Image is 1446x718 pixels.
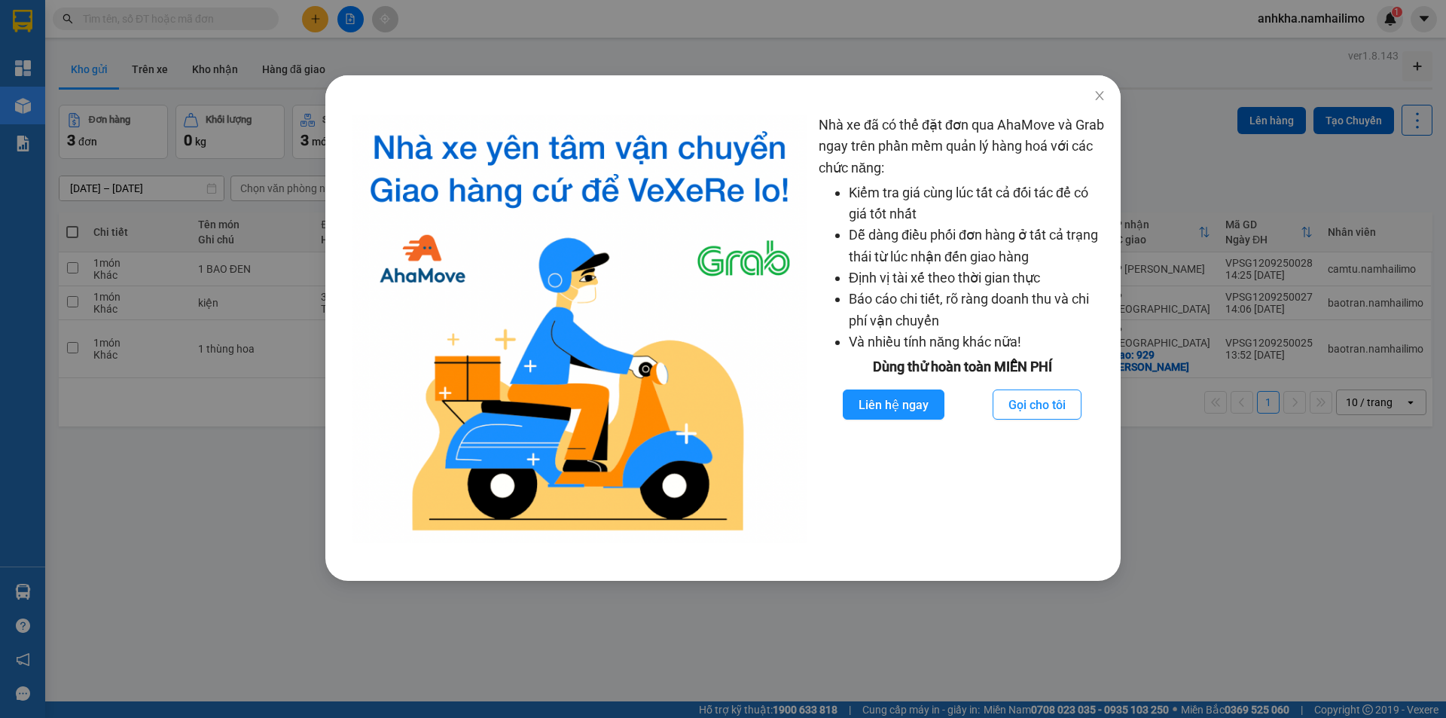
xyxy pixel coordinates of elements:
li: Kiểm tra giá cùng lúc tất cả đối tác để có giá tốt nhất [849,182,1106,225]
span: close [1094,90,1106,102]
span: Gọi cho tôi [1008,396,1066,414]
span: Liên hệ ngay [859,396,929,414]
div: Dùng thử hoàn toàn MIỄN PHÍ [819,356,1106,377]
div: Nhà xe đã có thể đặt đơn qua AhaMove và Grab ngay trên phần mềm quản lý hàng hoá với các chức năng: [819,115,1106,543]
button: Liên hệ ngay [843,390,944,420]
img: logo [352,115,807,543]
li: Định vị tài xế theo thời gian thực [849,267,1106,289]
li: Dễ dàng điều phối đơn hàng ở tất cả trạng thái từ lúc nhận đến giao hàng [849,225,1106,267]
button: Gọi cho tôi [993,390,1081,420]
li: Và nhiều tính năng khác nữa! [849,332,1106,353]
button: Close [1078,75,1121,118]
li: Báo cáo chi tiết, rõ ràng doanh thu và chi phí vận chuyển [849,289,1106,332]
